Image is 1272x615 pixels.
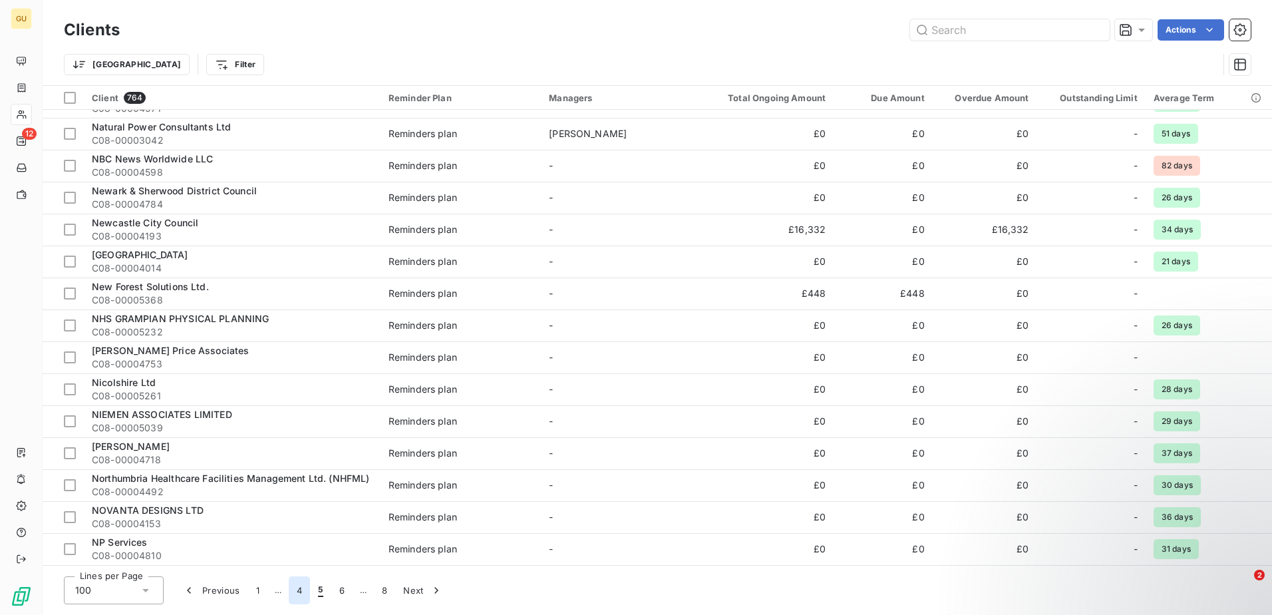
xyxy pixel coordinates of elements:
[933,373,1037,405] td: £0
[549,288,553,299] span: -
[933,437,1037,469] td: £0
[702,501,834,533] td: £0
[92,409,232,420] span: NIEMEN ASSOCIATES LIMITED
[549,511,553,522] span: -
[267,580,289,601] span: …
[64,18,120,42] h3: Clients
[92,249,188,260] span: [GEOGRAPHIC_DATA]
[389,287,457,300] div: Reminders plan
[834,214,933,246] td: £0
[92,153,213,164] span: NBC News Worldwide LLC
[1045,93,1138,103] div: Outstanding Limit
[389,447,457,460] div: Reminders plan
[933,405,1037,437] td: £0
[92,549,373,562] span: C08-00004810
[389,383,457,396] div: Reminders plan
[92,281,209,292] span: New Forest Solutions Ltd.
[92,198,373,211] span: C08-00004784
[702,533,834,565] td: £0
[11,586,32,607] img: Logo LeanPay
[1134,447,1138,460] span: -
[710,93,826,103] div: Total Ongoing Amount
[1134,127,1138,140] span: -
[1158,19,1224,41] button: Actions
[92,230,373,243] span: C08-00004193
[549,479,553,491] span: -
[248,576,267,604] button: 1
[834,309,933,341] td: £0
[92,325,373,339] span: C08-00005232
[702,278,834,309] td: £448
[1154,443,1200,463] span: 37 days
[1154,124,1198,144] span: 51 days
[310,576,331,604] button: 5
[92,473,370,484] span: Northumbria Healthcare Facilities Management Ltd. (NHFML)
[1227,570,1259,602] iframe: Intercom live chat
[331,576,353,604] button: 6
[933,246,1037,278] td: £0
[933,469,1037,501] td: £0
[174,576,248,604] button: Previous
[549,256,553,267] span: -
[842,93,925,103] div: Due Amount
[92,345,249,356] span: [PERSON_NAME] Price Associates
[92,357,373,371] span: C08-00004753
[92,262,373,275] span: C08-00004014
[1154,93,1264,103] div: Average Term
[92,217,198,228] span: Newcastle City Council
[374,576,395,604] button: 8
[353,580,374,601] span: …
[549,415,553,427] span: -
[702,373,834,405] td: £0
[92,185,257,196] span: Newark & Sherwood District Council
[702,150,834,182] td: £0
[1154,188,1200,208] span: 26 days
[1154,220,1201,240] span: 34 days
[389,159,457,172] div: Reminders plan
[389,511,457,524] div: Reminders plan
[92,421,373,435] span: C08-00005039
[1154,315,1200,335] span: 26 days
[933,501,1037,533] td: £0
[549,351,553,363] span: -
[549,319,553,331] span: -
[933,341,1037,373] td: £0
[834,501,933,533] td: £0
[206,54,264,75] button: Filter
[92,517,373,530] span: C08-00004153
[1154,411,1200,431] span: 29 days
[834,278,933,309] td: £448
[22,128,37,140] span: 12
[389,415,457,428] div: Reminders plan
[1134,223,1138,236] span: -
[933,309,1037,341] td: £0
[834,405,933,437] td: £0
[11,8,32,29] div: GU
[92,389,373,403] span: C08-00005261
[92,294,373,307] span: C08-00005368
[92,134,373,147] span: C08-00003042
[389,542,457,556] div: Reminders plan
[549,224,553,235] span: -
[933,182,1037,214] td: £0
[1134,383,1138,396] span: -
[834,118,933,150] td: £0
[92,93,118,103] span: Client
[1134,319,1138,332] span: -
[702,437,834,469] td: £0
[834,341,933,373] td: £0
[702,405,834,437] td: £0
[933,118,1037,150] td: £0
[92,536,148,548] span: NP Services
[92,505,204,516] span: NOVANTA DESIGNS LTD
[933,150,1037,182] td: £0
[834,150,933,182] td: £0
[1134,415,1138,428] span: -
[1154,379,1200,399] span: 28 days
[124,92,146,104] span: 764
[702,341,834,373] td: £0
[389,93,533,103] div: Reminder Plan
[549,93,693,103] div: Managers
[92,121,231,132] span: Natural Power Consultants Ltd
[1134,255,1138,268] span: -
